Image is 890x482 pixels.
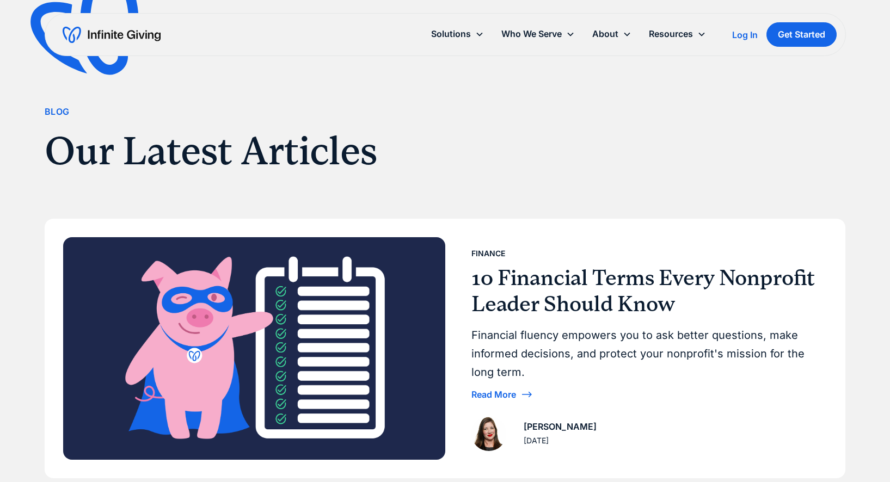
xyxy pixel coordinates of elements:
[592,27,618,41] div: About
[524,434,549,447] div: [DATE]
[471,247,505,260] div: Finance
[640,22,714,46] div: Resources
[471,326,819,381] div: Financial fluency empowers you to ask better questions, make informed decisions, and protect your...
[471,390,516,399] div: Read More
[471,265,819,317] h3: 10 Financial Terms Every Nonprofit Leader Should Know
[63,26,161,44] a: home
[648,27,692,41] div: Resources
[524,419,597,434] div: [PERSON_NAME]
[422,22,492,46] div: Solutions
[45,104,70,119] div: Blog
[732,28,757,41] a: Log In
[431,27,470,41] div: Solutions
[492,22,583,46] div: Who We Serve
[583,22,640,46] div: About
[46,220,845,477] a: Finance10 Financial Terms Every Nonprofit Leader Should KnowFinancial fluency empowers you to ask...
[501,27,561,41] div: Who We Serve
[732,30,757,39] div: Log In
[766,22,836,47] a: Get Started
[45,128,602,175] h1: Our Latest Articles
